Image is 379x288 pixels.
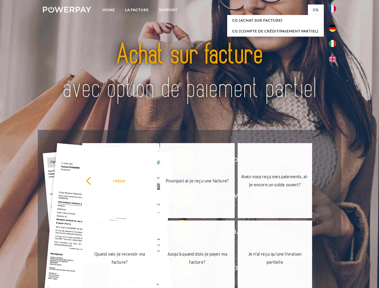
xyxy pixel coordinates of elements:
div: Pourquoi ai-je reçu une facture? [164,176,231,184]
div: Je n'ai reçu qu'une livraison partielle [241,250,309,266]
div: Quand vais-je recevoir ma facture? [86,250,153,266]
img: it [329,40,336,47]
img: de [329,25,336,32]
img: fr [329,5,336,12]
div: Jusqu'à quand dois-je payer ma facture? [164,250,231,266]
img: title-powerpay_fr.svg [57,29,322,115]
a: Home [98,4,120,15]
img: en [329,55,336,63]
div: retour [86,176,153,184]
div: Avez-vous reçu mes paiements, ai-je encore un solde ouvert? [241,172,309,189]
a: Support [154,4,182,15]
a: LA FACTURE [120,4,154,15]
a: Avez-vous reçu mes paiements, ai-je encore un solde ouvert? [238,143,312,218]
img: logo-powerpay-white.svg [43,7,91,13]
a: CG (achat sur facture) [227,15,324,26]
a: CG (Compte de crédit/paiement partiel) [227,26,324,37]
a: CG [308,4,324,15]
